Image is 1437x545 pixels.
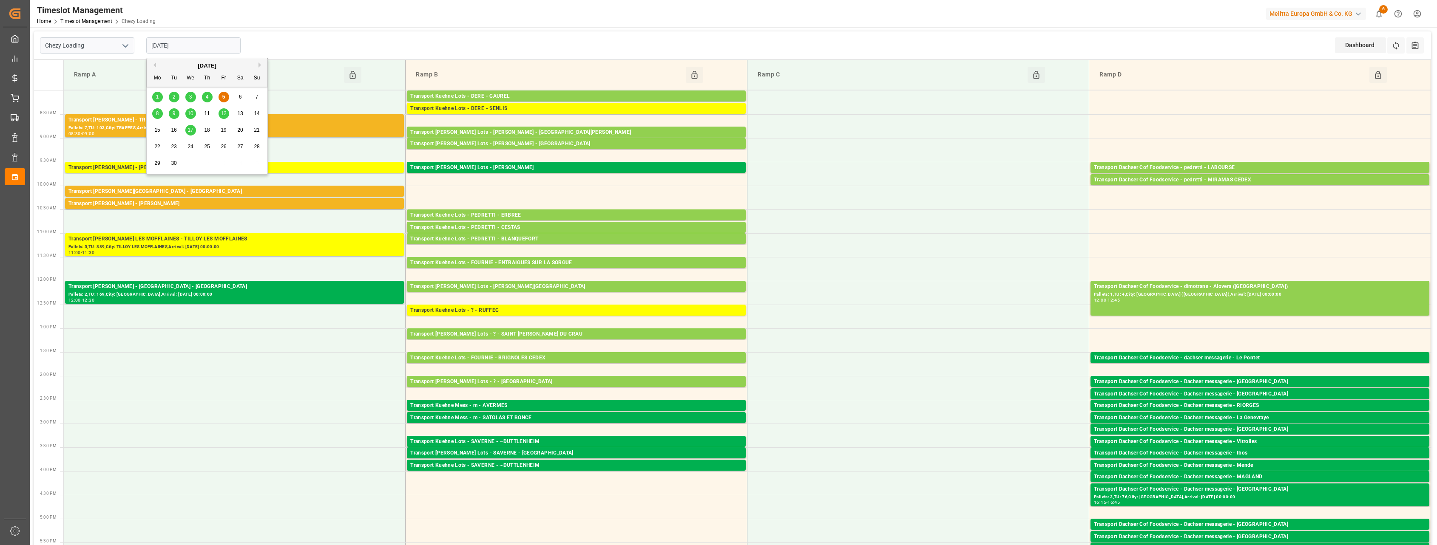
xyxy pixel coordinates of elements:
[1094,354,1426,362] div: Transport Dachser Cof Foodservice - dachser messagerie - Le Pontet
[235,125,246,136] div: Choose Saturday, September 20th, 2025
[410,438,742,446] div: Transport Kuehne Lots - SAVERNE - ~DUTTLENHEIM
[40,539,57,543] span: 5:30 PM
[37,229,57,234] span: 11:00 AM
[1094,398,1426,406] div: Pallets: 1,TU: 31,City: [GEOGRAPHIC_DATA],Arrival: [DATE] 00:00:00
[187,144,193,150] span: 24
[410,470,742,477] div: Pallets: 2,TU: ,City: ~[GEOGRAPHIC_DATA],Arrival: [DATE] 00:00:00
[152,108,163,119] div: Choose Monday, September 8th, 2025
[185,92,196,102] div: Choose Wednesday, September 3rd, 2025
[254,127,259,133] span: 21
[235,73,246,84] div: Sa
[202,108,213,119] div: Choose Thursday, September 11th, 2025
[219,108,229,119] div: Choose Friday, September 12th, 2025
[1094,298,1106,302] div: 12:00
[410,282,742,291] div: Transport [PERSON_NAME] Lots - [PERSON_NAME][GEOGRAPHIC_DATA]
[1094,386,1426,393] div: Pallets: 1,TU: 52,City: [GEOGRAPHIC_DATA],Arrival: [DATE] 00:00:00
[1094,485,1426,494] div: Transport Dachser Cof Foodservice - Dachser messagerie - [GEOGRAPHIC_DATA]
[410,243,742,251] div: Pallets: 5,TU: ,City: [GEOGRAPHIC_DATA],Arrival: [DATE] 00:00:00
[81,251,82,254] div: -
[1369,4,1389,23] button: show 6 new notifications
[410,401,742,410] div: Transport Kuehne Mess - m - AVERMES
[235,92,246,102] div: Choose Saturday, September 6th, 2025
[1094,438,1426,446] div: Transport Dachser Cof Foodservice - Dachser messagerie - Vitrolles
[146,37,241,54] input: DD-MM-YYYY
[1335,37,1386,53] div: Dashboard
[156,110,159,116] span: 8
[152,92,163,102] div: Choose Monday, September 1st, 2025
[410,223,742,232] div: Transport Kuehne Lots - PEDRETTI - CESTAS
[202,92,213,102] div: Choose Thursday, September 4th, 2025
[68,132,81,136] div: 08:30
[68,200,400,208] div: Transport [PERSON_NAME] - [PERSON_NAME]
[187,110,193,116] span: 10
[1094,473,1426,481] div: Transport Dachser Cof Foodservice - Dachser messagerie - MAGLAND
[1094,446,1426,453] div: Pallets: 1,TU: 14,City: Vitrolles,Arrival: [DATE] 00:00:00
[410,172,742,179] div: Pallets: 7,TU: 128,City: CARQUEFOU,Arrival: [DATE] 00:00:00
[202,141,213,152] div: Choose Thursday, September 25th, 2025
[152,141,163,152] div: Choose Monday, September 22nd, 2025
[68,291,400,298] div: Pallets: 2,TU: 169,City: [GEOGRAPHIC_DATA],Arrival: [DATE] 00:00:00
[1094,422,1426,429] div: Pallets: 1,TU: 12,City: [GEOGRAPHIC_DATA],Arrival: [DATE] 00:00:00
[410,211,742,220] div: Transport Kuehne Lots - PEDRETTI - ERBREE
[169,125,179,136] div: Choose Tuesday, September 16th, 2025
[187,127,193,133] span: 17
[1096,67,1369,83] div: Ramp D
[219,125,229,136] div: Choose Friday, September 19th, 2025
[219,141,229,152] div: Choose Friday, September 26th, 2025
[185,141,196,152] div: Choose Wednesday, September 24th, 2025
[37,182,57,186] span: 10:00 AM
[1108,500,1120,504] div: 16:45
[204,144,210,150] span: 25
[185,73,196,84] div: We
[1094,282,1426,291] div: Transport Dachser Cof Foodservice - dimotrans - Alovera ([GEOGRAPHIC_DATA])
[154,127,160,133] span: 15
[410,339,742,346] div: Pallets: 11,TU: 261,City: [GEOGRAPHIC_DATA][PERSON_NAME],Arrival: [DATE] 00:00:00
[1106,500,1108,504] div: -
[68,298,81,302] div: 12:00
[1094,494,1426,501] div: Pallets: 3,TU: 76,City: [GEOGRAPHIC_DATA],Arrival: [DATE] 00:00:00
[82,132,94,136] div: 09:00
[156,94,159,100] span: 1
[81,132,82,136] div: -
[37,253,57,258] span: 11:30 AM
[206,94,209,100] span: 4
[754,67,1027,83] div: Ramp C
[204,127,210,133] span: 18
[410,306,742,315] div: Transport Kuehne Lots - ? - RUFFEC
[221,110,226,116] span: 12
[1094,362,1426,370] div: Pallets: 2,TU: ,City: [GEOGRAPHIC_DATA],Arrival: [DATE] 00:00:00
[252,141,262,152] div: Choose Sunday, September 28th, 2025
[412,67,685,83] div: Ramp B
[154,160,160,166] span: 29
[1266,6,1369,22] button: Melitta Europa GmbH & Co. KG
[410,140,742,148] div: Transport [PERSON_NAME] Lots - [PERSON_NAME] - [GEOGRAPHIC_DATA]
[1094,410,1426,417] div: Pallets: 2,TU: 23,City: RIORGES,Arrival: [DATE] 00:00:00
[410,259,742,267] div: Transport Kuehne Lots - FOURNIE - ENTRAIGUES SUR LA SORGUE
[410,92,742,101] div: Transport Kuehne Lots - DERE - CAUREL
[1094,401,1426,410] div: Transport Dachser Cof Foodservice - Dachser messagerie - RIORGES
[152,125,163,136] div: Choose Monday, September 15th, 2025
[410,414,742,422] div: Transport Kuehne Mess - m - SATOLAS ET BONCE
[40,348,57,353] span: 1:30 PM
[1266,8,1366,20] div: Melitta Europa GmbH & Co. KG
[219,92,229,102] div: Choose Friday, September 5th, 2025
[237,110,243,116] span: 13
[171,160,176,166] span: 30
[410,330,742,339] div: Transport [PERSON_NAME] Lots - ? - SAINT [PERSON_NAME] DU CRAU
[82,251,94,254] div: 11:30
[410,449,742,457] div: Transport [PERSON_NAME] Lots - SAVERNE - [GEOGRAPHIC_DATA]
[189,94,192,100] span: 3
[40,467,57,472] span: 4:00 PM
[71,67,344,83] div: Ramp A
[204,110,210,116] span: 11
[410,410,742,417] div: Pallets: ,TU: 254,City: [GEOGRAPHIC_DATA],Arrival: [DATE] 00:00:00
[1094,164,1426,172] div: Transport Dachser Cof Foodservice - pedretti - LABOURSE
[169,108,179,119] div: Choose Tuesday, September 9th, 2025
[40,325,57,329] span: 1:00 PM
[68,235,400,243] div: Transport [PERSON_NAME] LES MOFFLAINES - TILLOY LES MOFFLAINES
[410,220,742,227] div: Pallets: 3,TU: ,City: ERBREE,Arrival: [DATE] 00:00:00
[221,127,226,133] span: 19
[237,127,243,133] span: 20
[68,208,400,215] div: Pallets: 1,TU: 380,City: [GEOGRAPHIC_DATA],Arrival: [DATE] 00:00:00
[68,124,400,132] div: Pallets: 7,TU: 103,City: TRAPPES,Arrival: [DATE] 00:00:00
